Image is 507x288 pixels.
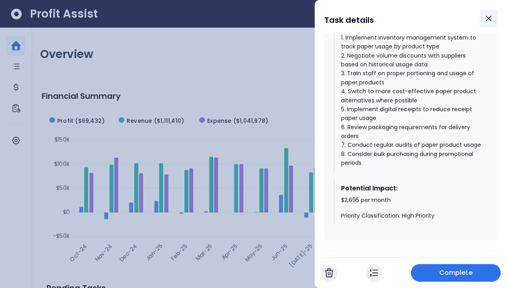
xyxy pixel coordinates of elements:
span: Complete [439,268,473,278]
img: Cancel Task [325,268,333,278]
div: Potential Impact: [341,184,481,193]
button: Complete [411,264,501,282]
button: Close [480,10,497,27]
img: In Progress [370,268,378,278]
div: $2,695 per month Priority Classification: High Priority [341,196,481,220]
h1: Task details [324,13,374,27]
